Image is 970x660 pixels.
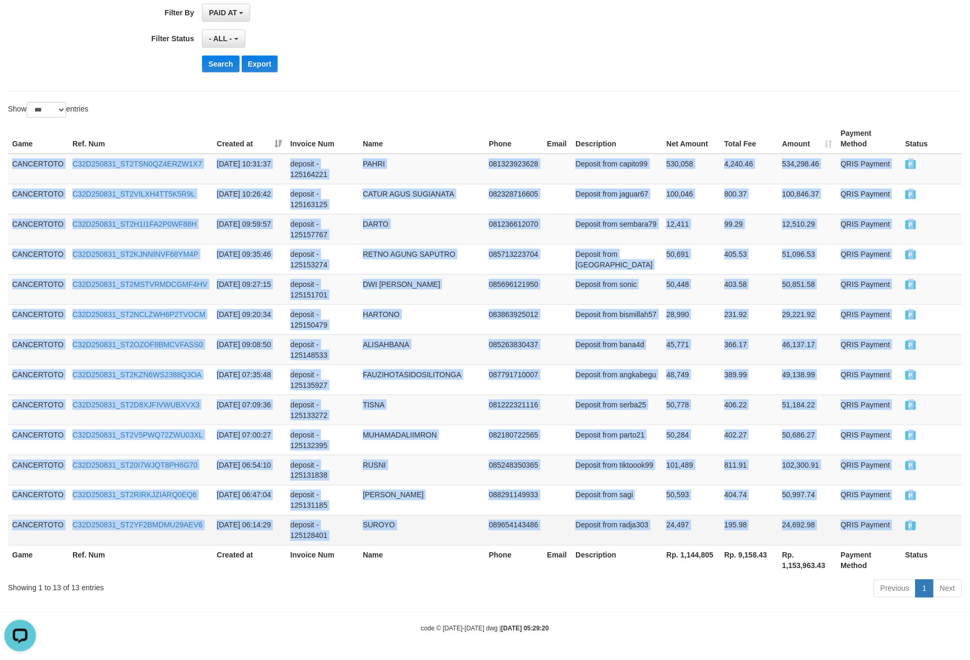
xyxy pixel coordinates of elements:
td: Deposit from bismillah57 [571,304,662,334]
div: Showing 1 to 13 of 13 entries [8,579,396,593]
td: [DATE] 06:47:04 [213,485,286,515]
td: 082328716605 [484,184,543,214]
td: 4,240.46 [720,154,778,184]
td: CATUR AGUS SUGIANATA [359,184,484,214]
td: 406.22 [720,395,778,425]
td: 50,851.58 [778,274,837,304]
td: PAHRI [359,154,484,184]
th: Status [901,545,962,575]
td: 081236612070 [484,214,543,244]
button: Search [202,55,240,72]
td: HARTONO [359,304,484,334]
span: PAID [905,220,916,229]
th: Net Amount [662,124,720,154]
td: [DATE] 10:31:37 [213,154,286,184]
td: [DATE] 10:26:42 [213,184,286,214]
td: 081323923628 [484,154,543,184]
a: C32D250831_ST2KJNNINVF68YM4P [72,250,198,258]
td: 50,997.74 [778,485,837,515]
a: 1 [916,580,934,598]
a: C32D250831_ST2KZN6WS2388Q3OA [72,370,202,379]
button: Export [242,55,278,72]
td: CANCERTOTO [8,395,68,425]
td: deposit - 125148533 [286,334,359,365]
th: Description [571,124,662,154]
td: Deposit from serba25 [571,395,662,425]
td: SUROYO [359,515,484,545]
td: QRIS Payment [837,154,901,184]
td: [DATE] 09:08:50 [213,334,286,365]
td: 48,749 [662,365,720,395]
td: 51,184.22 [778,395,837,425]
td: Deposit from parto21 [571,425,662,455]
td: TISNA [359,395,484,425]
td: Deposit from sembara79 [571,214,662,244]
th: Status [901,124,962,154]
td: CANCERTOTO [8,244,68,274]
td: 405.53 [720,244,778,274]
td: CANCERTOTO [8,515,68,545]
td: CANCERTOTO [8,154,68,184]
span: PAID [905,371,916,380]
td: [DATE] 07:00:27 [213,425,286,455]
td: deposit - 125128401 [286,515,359,545]
td: QRIS Payment [837,425,901,455]
td: 102,300.91 [778,455,837,485]
label: Show entries [8,102,88,118]
td: [DATE] 09:59:57 [213,214,286,244]
td: [DATE] 06:14:29 [213,515,286,545]
td: 534,298.46 [778,154,837,184]
th: Ref. Num [68,124,213,154]
td: 101,489 [662,455,720,485]
select: Showentries [26,102,66,118]
td: 12,411 [662,214,720,244]
td: QRIS Payment [837,365,901,395]
td: CANCERTOTO [8,184,68,214]
td: 50,593 [662,485,720,515]
th: Description [571,545,662,575]
td: Deposit from radja303 [571,515,662,545]
a: C32D250831_ST2V5PWQ72ZWU03XL [72,431,203,439]
td: 389.99 [720,365,778,395]
td: CANCERTOTO [8,304,68,334]
td: 100,046 [662,184,720,214]
a: C32D250831_ST2MSTVRMDCGMF4HV [72,280,207,289]
td: Deposit from sagi [571,485,662,515]
td: 99.29 [720,214,778,244]
td: CANCERTOTO [8,365,68,395]
td: DWI [PERSON_NAME] [359,274,484,304]
td: 403.58 [720,274,778,304]
td: 28,990 [662,304,720,334]
td: Deposit from tiktoook99 [571,455,662,485]
td: deposit - 125150479 [286,304,359,334]
td: 085263830437 [484,334,543,365]
td: 29,221.92 [778,304,837,334]
a: C32D250831_ST2OZOF8BMCVFASS0 [72,340,203,349]
td: 50,778 [662,395,720,425]
th: Amount: activate to sort column ascending [778,124,837,154]
td: Deposit from sonic [571,274,662,304]
td: 50,691 [662,244,720,274]
td: Deposit from [GEOGRAPHIC_DATA] [571,244,662,274]
td: 082180722565 [484,425,543,455]
td: FAUZIHOTASIDOSILITONGA [359,365,484,395]
td: 402.27 [720,425,778,455]
td: CANCERTOTO [8,455,68,485]
td: DARTO [359,214,484,244]
td: [DATE] 09:20:34 [213,304,286,334]
th: Created at [213,545,286,575]
span: PAID [905,250,916,259]
small: code © [DATE]-[DATE] dwg | [421,625,549,633]
td: CANCERTOTO [8,334,68,365]
td: 530,058 [662,154,720,184]
td: deposit - 125163125 [286,184,359,214]
a: C32D250831_ST2TSN0QZ4ERZW1X7 [72,160,202,168]
th: Total Fee [720,124,778,154]
td: 087791710007 [484,365,543,395]
td: CANCERTOTO [8,485,68,515]
td: deposit - 125151701 [286,274,359,304]
th: Payment Method [837,124,901,154]
td: Deposit from bana4d [571,334,662,365]
td: 49,138.99 [778,365,837,395]
td: QRIS Payment [837,244,901,274]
